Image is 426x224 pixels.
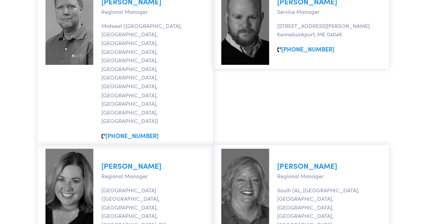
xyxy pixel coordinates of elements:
[105,131,159,139] a: [PHONE_NUMBER]
[277,22,381,39] p: [STREET_ADDRESS][PERSON_NAME] Kennebunkport, ME 04046
[277,160,337,170] a: [PERSON_NAME]
[101,22,205,125] p: Midwest ([GEOGRAPHIC_DATA], [GEOGRAPHIC_DATA], [GEOGRAPHIC_DATA], [GEOGRAPHIC_DATA], [GEOGRAPHIC_...
[101,7,205,16] p: Regional Manager
[277,7,381,16] p: Service Manager
[101,171,205,180] p: Regional Manager
[101,160,161,170] a: [PERSON_NAME]
[277,171,381,180] p: Regional Manager
[281,45,334,53] a: [PHONE_NUMBER]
